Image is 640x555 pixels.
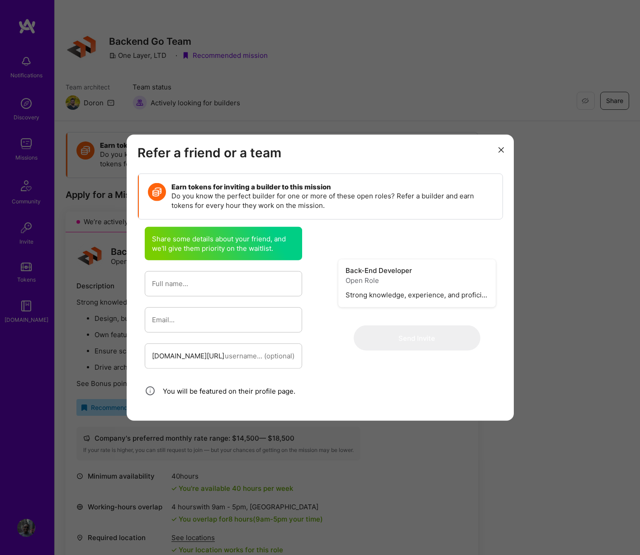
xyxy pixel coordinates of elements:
[346,290,488,300] p: Strong knowledge, experience, and proficiency with the Go programming language. Design, build, an...
[346,276,488,284] h5: Open Role
[346,266,488,274] h4: Back-End Developer
[152,308,295,331] input: Email...
[137,146,503,161] h3: Refer a friend or a team
[225,344,295,367] input: username... (optional)
[498,147,504,152] i: icon Close
[127,135,514,421] div: modal
[152,351,225,361] div: [DOMAIN_NAME][URL]
[354,325,480,351] button: Send Invite
[148,183,166,201] img: Token icon
[163,386,295,395] p: You will be featured on their profile page.
[152,272,295,295] input: Full name...
[171,191,493,210] p: Do you know the perfect builder for one or more of these open roles? Refer a builder and earn tok...
[145,226,302,260] div: Share some details about your friend, and we'll give them priority on the waitlist.
[171,183,493,191] h4: Earn tokens for inviting a builder to this mission
[145,386,156,396] img: info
